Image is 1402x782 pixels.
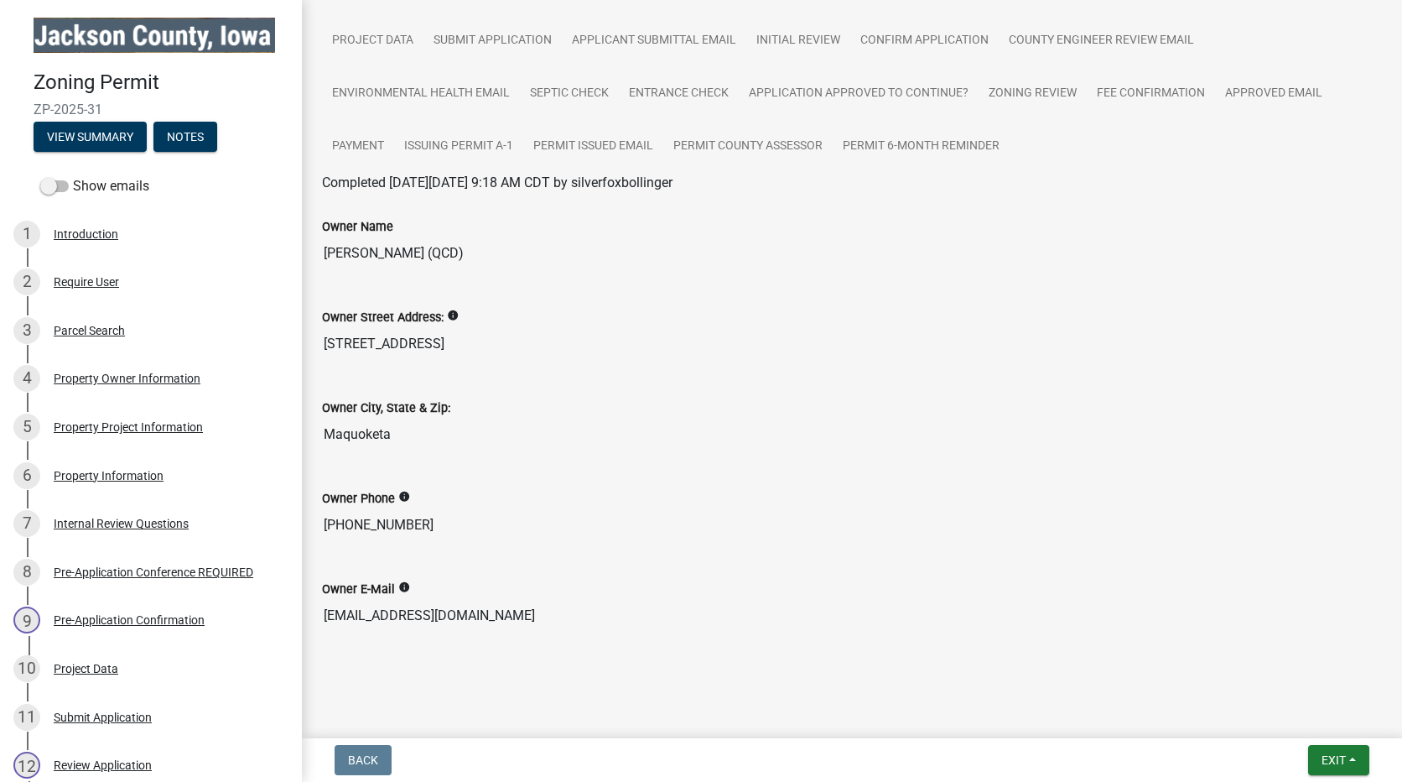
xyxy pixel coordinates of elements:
[13,655,40,682] div: 10
[153,131,217,144] wm-modal-confirm: Notes
[54,421,203,433] div: Property Project Information
[54,470,164,482] div: Property Information
[322,175,672,190] span: Completed [DATE][DATE] 9:18 AM CDT by silverfoxbollinger
[34,70,288,95] h4: Zoning Permit
[1322,753,1346,767] span: Exit
[746,14,850,68] a: Initial Review
[520,67,619,121] a: Septic Check
[999,14,1204,68] a: County Engineer Review Email
[322,14,423,68] a: Project Data
[13,365,40,392] div: 4
[13,607,40,633] div: 9
[13,462,40,489] div: 6
[13,752,40,779] div: 12
[1087,67,1215,121] a: Fee Confirmation
[13,510,40,537] div: 7
[34,122,147,152] button: View Summary
[663,120,833,174] a: Permit County Assessor
[13,317,40,344] div: 3
[322,493,395,505] label: Owner Phone
[13,268,40,295] div: 2
[322,312,444,324] label: Owner Street Address:
[54,325,125,336] div: Parcel Search
[54,663,118,675] div: Project Data
[54,566,253,578] div: Pre-Application Conference REQUIRED
[153,122,217,152] button: Notes
[322,120,394,174] a: Payment
[34,102,268,117] span: ZP-2025-31
[398,581,410,593] i: info
[322,222,393,233] label: Owner Name
[54,712,152,723] div: Submit Application
[322,584,395,596] label: Owner E-Mail
[40,176,149,196] label: Show emails
[523,120,663,174] a: Permit Issued Email
[54,373,200,384] div: Property Owner Information
[335,745,392,775] button: Back
[322,67,520,121] a: Environmental Health Email
[34,131,147,144] wm-modal-confirm: Summary
[54,276,119,288] div: Require User
[1308,745,1369,775] button: Exit
[54,759,152,771] div: Review Application
[562,14,746,68] a: Applicant Submittal Email
[54,228,118,240] div: Introduction
[394,120,523,174] a: Issuing Permit A-1
[850,14,999,68] a: Confirm Application
[13,559,40,586] div: 8
[54,614,205,626] div: Pre-Application Confirmation
[739,67,979,121] a: Application Approved to Continue?
[13,414,40,441] div: 5
[322,403,450,414] label: Owner City, State & Zip:
[54,518,189,529] div: Internal Review Questions
[447,310,459,321] i: info
[13,704,40,731] div: 11
[348,753,378,767] span: Back
[34,18,275,53] img: Jackson County, Iowa
[979,67,1087,121] a: Zoning Review
[13,221,40,248] div: 1
[1215,67,1332,121] a: Approved Email
[423,14,562,68] a: Submit Application
[833,120,1010,174] a: Permit 6-Month Reminder
[398,491,410,503] i: info
[619,67,739,121] a: Entrance Check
